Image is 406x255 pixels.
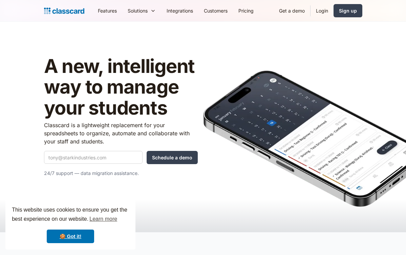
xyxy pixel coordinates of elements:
a: Logo [44,6,84,16]
p: 24/7 support — data migration assistance. [44,169,198,177]
a: Features [92,3,122,18]
a: dismiss cookie message [47,230,94,243]
div: Solutions [128,7,148,14]
div: Sign up [339,7,357,14]
span: This website uses cookies to ensure you get the best experience on our website. [12,206,129,224]
a: Login [311,3,334,18]
p: Classcard is a lightweight replacement for your spreadsheets to organize, automate and collaborat... [44,121,198,145]
a: Get a demo [274,3,310,18]
form: Quick Demo Form [44,151,198,164]
a: Integrations [161,3,198,18]
a: Customers [198,3,233,18]
a: Pricing [233,3,259,18]
input: Schedule a demo [147,151,198,164]
a: Sign up [334,4,362,17]
div: cookieconsent [5,199,135,250]
div: Solutions [122,3,161,18]
h1: A new, intelligent way to manage your students [44,56,198,119]
a: learn more about cookies [88,214,118,224]
input: tony@starkindustries.com [44,151,143,164]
